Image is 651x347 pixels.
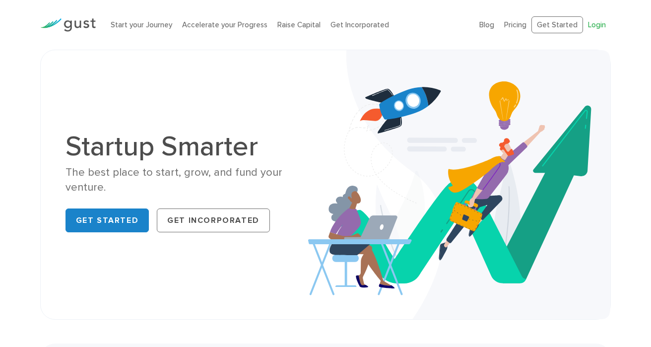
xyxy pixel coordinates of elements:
a: Start your Journey [111,20,172,29]
a: Get Started [531,16,583,34]
a: Pricing [504,20,526,29]
a: Blog [479,20,494,29]
a: Login [588,20,606,29]
img: Gust Logo [40,18,96,32]
a: Get Incorporated [330,20,389,29]
a: Raise Capital [277,20,321,29]
a: Get Incorporated [157,208,270,232]
img: Startup Smarter Hero [308,50,610,319]
h1: Startup Smarter [65,133,318,160]
div: The best place to start, grow, and fund your venture. [65,165,318,195]
a: Accelerate your Progress [182,20,267,29]
a: Get Started [65,208,149,232]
